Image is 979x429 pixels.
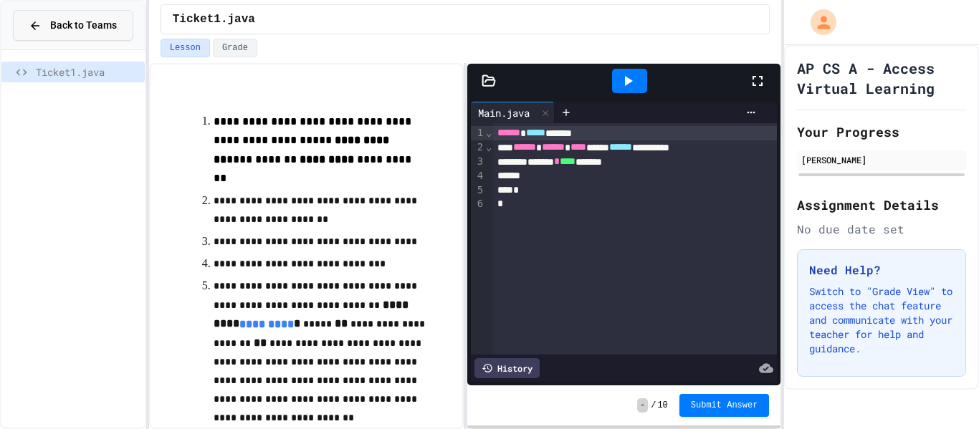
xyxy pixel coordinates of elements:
div: No due date set [797,221,966,238]
div: 5 [471,183,485,198]
span: Submit Answer [691,400,758,411]
div: Main.java [471,105,537,120]
div: 2 [471,140,485,155]
h1: AP CS A - Access Virtual Learning [797,58,966,98]
button: Back to Teams [13,10,133,41]
div: 1 [471,126,485,140]
h2: Assignment Details [797,195,966,215]
p: Switch to "Grade View" to access the chat feature and communicate with your teacher for help and ... [809,284,954,356]
span: - [637,398,648,413]
span: Ticket1.java [36,64,139,79]
span: Back to Teams [50,18,117,33]
div: 4 [471,169,485,183]
span: Fold line [485,141,492,153]
div: My Account [796,6,840,39]
div: [PERSON_NAME] [801,153,962,166]
button: Lesson [161,39,210,57]
div: Main.java [471,102,555,123]
button: Grade [213,39,257,57]
span: Ticket1.java [173,11,255,28]
div: 3 [471,155,485,169]
button: Submit Answer [679,394,770,417]
span: / [651,400,656,411]
h2: Your Progress [797,122,966,142]
div: History [474,358,540,378]
div: 6 [471,197,485,211]
span: Fold line [485,127,492,138]
h3: Need Help? [809,261,954,279]
span: 10 [657,400,667,411]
